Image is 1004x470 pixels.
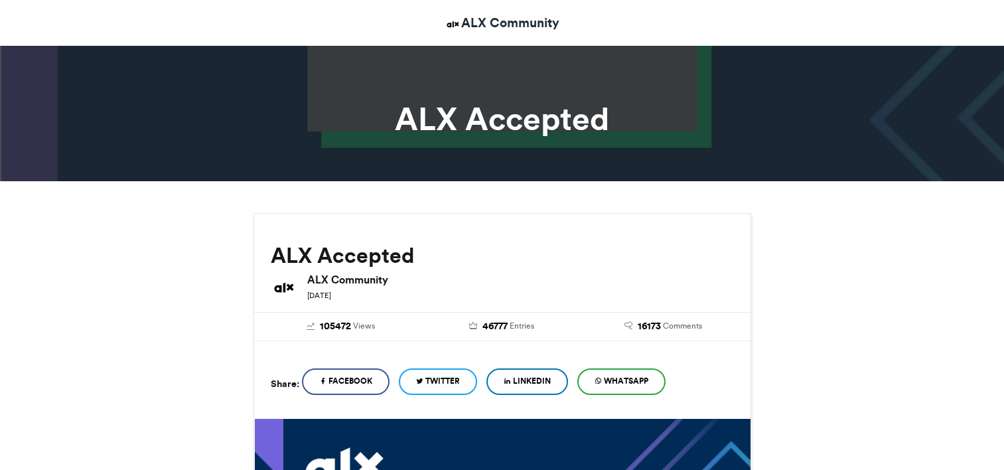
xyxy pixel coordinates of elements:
[577,368,666,395] a: WhatsApp
[320,319,351,334] span: 105472
[593,319,734,334] a: 16173 Comments
[134,103,871,135] h1: ALX Accepted
[271,319,412,334] a: 105472 Views
[604,375,648,387] span: WhatsApp
[638,319,661,334] span: 16173
[663,320,702,332] span: Comments
[353,320,375,332] span: Views
[399,368,477,395] a: Twitter
[307,274,734,285] h6: ALX Community
[431,319,573,334] a: 46777 Entries
[425,375,460,387] span: Twitter
[302,368,390,395] a: Facebook
[510,320,534,332] span: Entries
[486,368,568,395] a: LinkedIn
[307,291,331,300] small: [DATE]
[271,244,734,268] h2: ALX Accepted
[328,375,372,387] span: Facebook
[513,375,551,387] span: LinkedIn
[482,319,508,334] span: 46777
[271,375,299,392] h5: Share:
[445,13,559,33] a: ALX Community
[445,16,461,33] img: ALX Community
[271,274,297,301] img: ALX Community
